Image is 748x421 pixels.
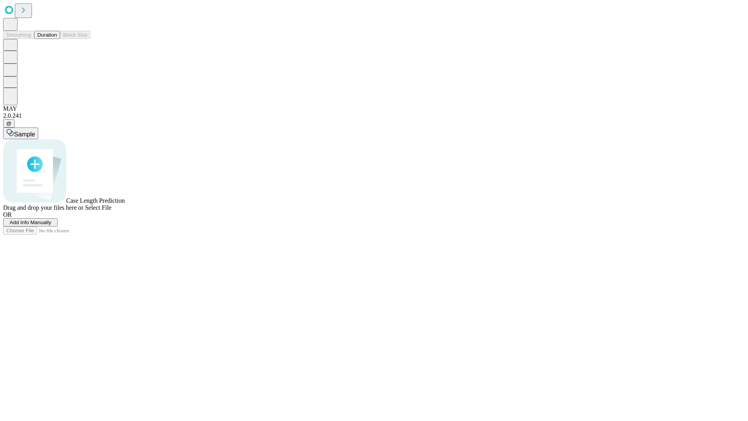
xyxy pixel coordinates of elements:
[34,31,60,39] button: Duration
[3,211,12,218] span: OR
[3,105,745,112] div: MAY
[85,204,111,211] span: Select File
[14,131,35,138] span: Sample
[3,119,15,127] button: @
[10,219,51,225] span: Add Info Manually
[6,120,12,126] span: @
[3,127,38,139] button: Sample
[3,31,34,39] button: Smoothing
[60,31,90,39] button: Block Size
[3,204,83,211] span: Drag and drop your files here or
[66,197,125,204] span: Case Length Prediction
[3,218,58,226] button: Add Info Manually
[3,112,745,119] div: 2.0.241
